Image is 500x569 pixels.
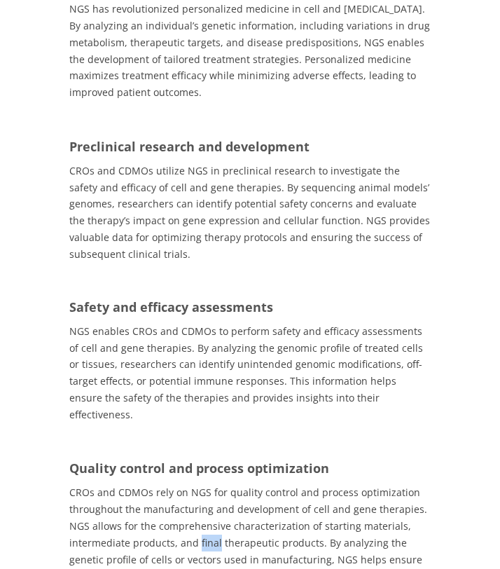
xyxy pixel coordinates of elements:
[69,2,430,99] span: NGS has revolutionized personalized medicine in cell and [MEDICAL_DATA]. By analyzing an individu...
[69,460,329,477] b: Quality control and process optimization
[69,138,310,155] b: Preclinical research and development
[69,324,423,421] span: NGS enables CROs and CDMOs to perform safety and efficacy assessments of cell and gene therapies....
[69,164,430,261] span: CROs and CDMOs utilize NGS in preclinical research to investigate the safety and efficacy of cell...
[69,299,273,315] b: Safety and efficacy assessments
